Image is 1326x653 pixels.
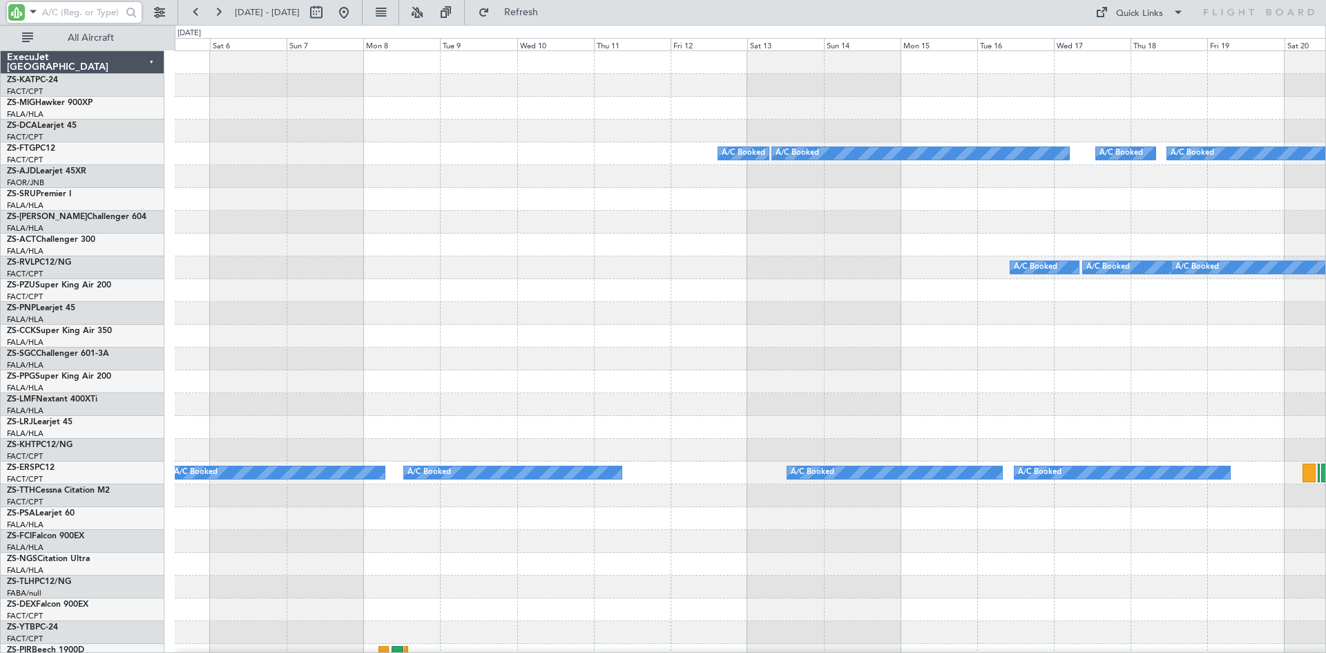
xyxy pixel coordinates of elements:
a: ZS-KHTPC12/NG [7,441,73,449]
span: ZS-DCA [7,122,37,130]
a: ZS-DEXFalcon 900EX [7,600,88,609]
a: ZS-KATPC-24 [7,76,58,84]
a: ZS-PZUSuper King Air 200 [7,281,111,290]
a: FACT/CPT [7,474,43,484]
span: ZS-PNP [7,304,36,312]
span: ZS-YTB [7,623,35,632]
div: Tue 9 [440,38,517,50]
a: FALA/HLA [7,246,44,256]
span: ZS-SRU [7,190,36,198]
span: ZS-PSA [7,509,35,518]
div: Tue 16 [977,38,1054,50]
div: A/C Booked [791,462,834,483]
span: ZS-RVL [7,258,35,267]
span: ZS-ERS [7,464,35,472]
div: Thu 18 [1131,38,1207,50]
a: ZS-CCKSuper King Air 350 [7,327,112,335]
a: FACT/CPT [7,292,43,302]
a: ZS-FTGPC12 [7,144,55,153]
a: FALA/HLA [7,428,44,439]
a: ZS-YTBPC-24 [7,623,58,632]
a: ZS-ERSPC12 [7,464,55,472]
button: Refresh [472,1,555,23]
div: A/C Booked [1014,257,1057,278]
div: Sat 6 [210,38,287,50]
span: ZS-TLH [7,578,35,586]
span: ZS-PPG [7,372,35,381]
a: FACT/CPT [7,497,43,507]
div: A/C Booked [1086,257,1130,278]
span: ZS-KHT [7,441,36,449]
a: FACT/CPT [7,611,43,621]
a: ZS-SGCChallenger 601-3A [7,350,109,358]
div: Fri 12 [671,38,747,50]
span: ZS-CCK [7,327,36,335]
div: A/C Booked [722,143,765,164]
a: FACT/CPT [7,86,43,97]
div: A/C Booked [1175,257,1219,278]
a: ZS-LMFNextant 400XTi [7,395,97,404]
a: ZS-LRJLearjet 45 [7,418,73,426]
a: FACT/CPT [7,132,43,142]
a: ZS-RVLPC12/NG [7,258,71,267]
div: Fri 19 [1207,38,1284,50]
a: FALA/HLA [7,520,44,530]
a: ZS-PPGSuper King Air 200 [7,372,111,381]
div: Quick Links [1116,7,1163,21]
div: Thu 11 [594,38,671,50]
div: Wed 17 [1054,38,1131,50]
button: All Aircraft [15,27,150,49]
div: A/C Booked [1171,143,1214,164]
div: Sun 14 [824,38,901,50]
a: ZS-DCALearjet 45 [7,122,77,130]
span: ZS-PZU [7,281,35,290]
a: ZS-AJDLearjet 45XR [7,167,86,176]
a: ZS-PNPLearjet 45 [7,304,75,312]
a: FALA/HLA [7,200,44,211]
a: FALA/HLA [7,565,44,576]
a: FACT/CPT [7,634,43,644]
div: A/C Booked [174,462,218,483]
a: FACT/CPT [7,155,43,165]
div: A/C Booked [407,462,451,483]
a: FALA/HLA [7,109,44,120]
a: FALA/HLA [7,337,44,348]
span: Refresh [492,8,550,17]
div: A/C Booked [1018,462,1061,483]
button: Quick Links [1088,1,1191,23]
a: FALA/HLA [7,360,44,370]
a: FALA/HLA [7,314,44,325]
a: ZS-SRUPremier I [7,190,71,198]
span: ZS-MIG [7,99,35,107]
span: ZS-NGS [7,555,37,563]
a: ZS-TLHPC12/NG [7,578,71,586]
a: FACT/CPT [7,269,43,279]
a: ZS-FCIFalcon 900EX [7,532,84,540]
div: Mon 15 [901,38,977,50]
span: ZS-ACT [7,236,36,244]
a: FAOR/JNB [7,178,44,188]
a: FALA/HLA [7,223,44,234]
a: FACT/CPT [7,451,43,462]
div: Wed 10 [517,38,594,50]
span: ZS-FTG [7,144,35,153]
div: A/C Booked [1099,143,1143,164]
a: FALA/HLA [7,383,44,393]
span: ZS-DEX [7,600,36,609]
a: ZS-[PERSON_NAME]Challenger 604 [7,213,146,221]
input: A/C (Reg. or Type) [42,2,122,23]
span: ZS-SGC [7,350,36,358]
span: All Aircraft [36,33,146,43]
span: ZS-KAT [7,76,35,84]
a: FALA/HLA [7,542,44,553]
span: [DATE] - [DATE] [235,6,300,19]
a: ZS-MIGHawker 900XP [7,99,93,107]
a: FABA/null [7,588,41,598]
div: [DATE] [177,28,201,39]
div: Mon 8 [363,38,440,50]
span: ZS-LMF [7,395,36,404]
a: ZS-NGSCitation Ultra [7,555,90,563]
span: ZS-LRJ [7,418,33,426]
div: A/C Booked [776,143,819,164]
span: ZS-FCI [7,532,32,540]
